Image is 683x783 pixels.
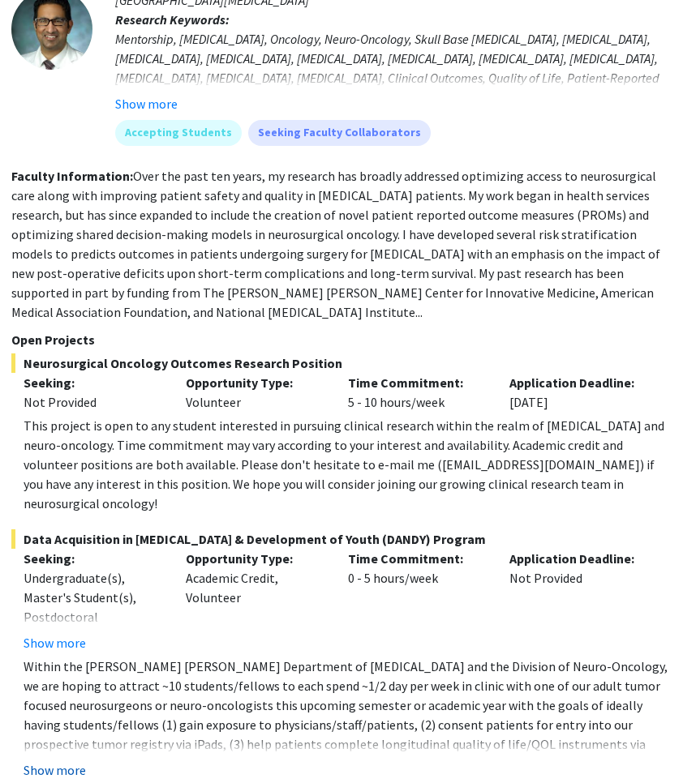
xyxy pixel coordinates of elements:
[115,120,242,146] mat-chip: Accepting Students
[11,529,672,549] span: Data Acquisition in [MEDICAL_DATA] & Development of Youth (DANDY) Program
[348,549,486,568] p: Time Commitment:
[115,11,230,28] b: Research Keywords:
[248,120,431,146] mat-chip: Seeking Faculty Collaborators
[115,29,672,146] div: Mentorship, [MEDICAL_DATA], Oncology, Neuro-Oncology, Skull Base [MEDICAL_DATA], [MEDICAL_DATA], ...
[12,710,69,771] iframe: Chat
[174,549,336,652] div: Academic Credit, Volunteer
[24,392,161,412] div: Not Provided
[24,373,161,392] p: Seeking:
[336,549,498,652] div: 0 - 5 hours/week
[24,568,161,704] div: Undergraduate(s), Master's Student(s), Postdoctoral Researcher(s) / Research Staff, Medical Resid...
[497,549,659,652] div: Not Provided
[115,94,178,113] button: Show more
[186,549,324,568] p: Opportunity Type:
[509,549,647,568] p: Application Deadline:
[24,633,86,652] button: Show more
[11,168,133,184] b: Faculty Information:
[24,416,672,513] div: This project is open to any student interested in pursuing clinical research within the realm of ...
[509,373,647,392] p: Application Deadline:
[11,168,660,320] fg-read-more: Over the past ten years, my research has broadly addressed optimizing access to neurosurgical car...
[497,373,659,412] div: [DATE]
[348,373,486,392] p: Time Commitment:
[11,353,672,373] span: Neurosurgical Oncology Outcomes Research Position
[336,373,498,412] div: 5 - 10 hours/week
[186,373,324,392] p: Opportunity Type:
[174,373,336,412] div: Volunteer
[11,330,672,349] p: Open Projects
[24,549,161,568] p: Seeking:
